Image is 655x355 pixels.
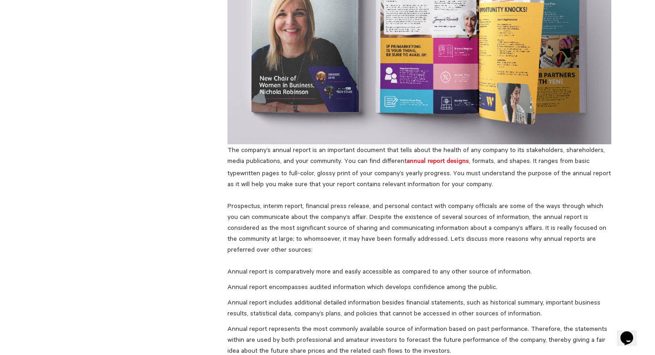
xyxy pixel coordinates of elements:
[407,158,469,166] strong: annual report designs
[227,281,611,292] li: Annual report encompasses audited information which develops confidence among the public.
[617,319,646,346] iframe: chat widget
[227,200,611,255] p: Prospectus, interim report, financial press release, and personal contact with company officials ...
[407,157,469,164] a: annual report designs
[227,297,611,319] li: Annual report includes additional detailed information besides financial statements, such as hist...
[227,144,611,189] p: The company’s annual report is an important document that tells about the health of any company t...
[227,266,611,277] li: Annual report is comparatively more and easily accessible as compared to any other source of info...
